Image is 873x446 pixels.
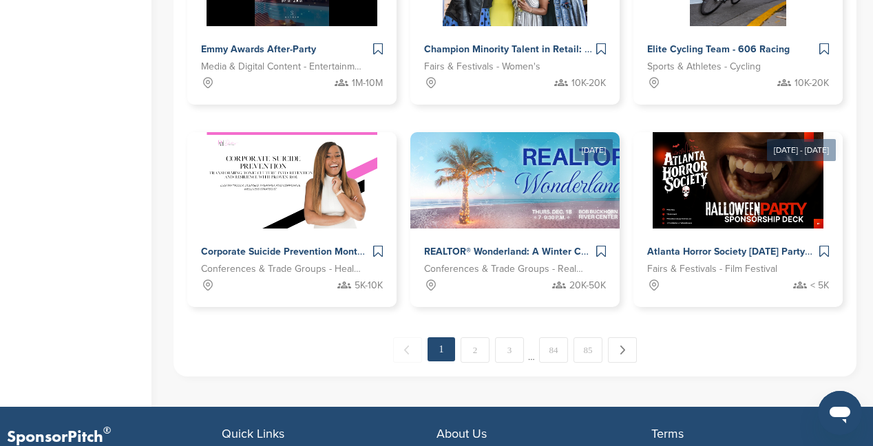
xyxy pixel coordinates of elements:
[424,246,627,257] span: REALTOR® Wonderland: A Winter Celebration
[574,337,602,363] a: 85
[569,278,606,293] span: 20K-50K
[647,262,777,277] span: Fairs & Festivals - Film Festival
[651,426,684,441] span: Terms
[201,43,316,55] span: Emmy Awards After-Party
[355,278,383,293] span: 5K-10K
[437,426,487,441] span: About Us
[633,110,843,307] a: [DATE] - [DATE] Sponsorpitch & Atlanta Horror Society [DATE] Party Fairs & Festivals - Film Festi...
[647,59,761,74] span: Sports & Athletes - Cycling
[495,337,524,363] a: 3
[461,337,490,363] a: 2
[647,246,805,257] span: Atlanta Horror Society [DATE] Party
[393,337,422,363] span: ← Previous
[571,76,606,91] span: 10K-20K
[653,132,824,229] img: Sponsorpitch &
[608,337,637,363] a: Next →
[201,246,527,257] span: Corporate Suicide Prevention Month Programming with [PERSON_NAME]
[528,337,535,362] span: …
[428,337,455,361] em: 1
[222,426,284,441] span: Quick Links
[201,262,362,277] span: Conferences & Trade Groups - Health and Wellness
[352,76,383,91] span: 1M-10M
[795,76,829,91] span: 10K-20K
[201,59,362,74] span: Media & Digital Content - Entertainment
[767,139,836,161] div: [DATE] - [DATE]
[539,337,568,363] a: 84
[103,422,111,439] span: ®
[818,391,862,435] iframe: Button to launch messaging window
[424,262,585,277] span: Conferences & Trade Groups - Real Estate
[410,110,620,307] a: [DATE] Sponsorpitch & REALTOR® Wonderland: A Winter Celebration Conferences & Trade Groups - Real...
[207,132,378,229] img: Sponsorpitch &
[647,43,790,55] span: Elite Cycling Team - 606 Racing
[187,132,397,307] a: Sponsorpitch & Corporate Suicide Prevention Month Programming with [PERSON_NAME] Conferences & Tr...
[575,139,613,161] div: [DATE]
[424,59,540,74] span: Fairs & Festivals - Women's
[410,132,657,229] img: Sponsorpitch &
[810,278,829,293] span: < 5K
